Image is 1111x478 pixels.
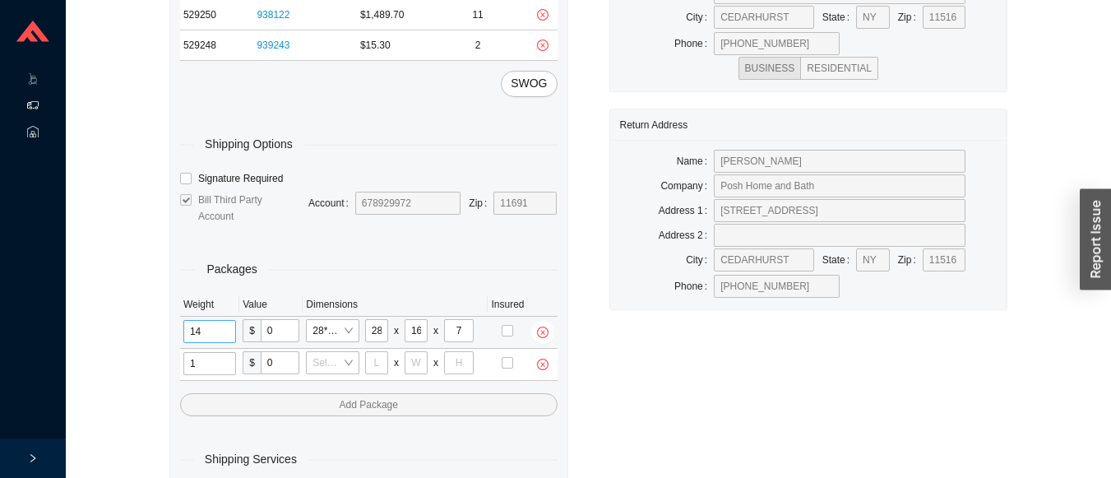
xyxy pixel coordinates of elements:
th: Insured [488,293,527,317]
label: Zip [469,192,493,215]
span: $ [243,351,261,374]
label: Address 1 [659,199,714,222]
span: RESIDENTIAL [807,63,872,74]
span: close-circle [531,327,554,338]
button: close-circle [531,321,554,344]
label: Company [660,174,714,197]
a: 939243 [257,39,289,51]
td: $15.30 [357,30,436,61]
button: close-circle [531,34,554,57]
label: Account [308,192,355,215]
a: 938122 [257,9,289,21]
label: Zip [898,6,923,29]
label: Address 2 [659,224,714,247]
th: Value [239,293,303,317]
label: City [686,6,714,29]
input: L [365,351,388,374]
label: Phone [674,275,714,298]
label: Zip [898,248,923,271]
span: close-circle [531,39,554,51]
span: Shipping Options [193,135,304,154]
span: right [28,453,38,463]
span: SWOG [511,74,547,93]
label: City [686,248,714,271]
input: H [444,351,474,374]
td: 529248 [180,30,253,61]
span: Bill Third Party Account [192,192,300,225]
input: W [405,351,428,374]
td: 2 [436,30,520,61]
button: close-circle [531,3,554,26]
div: x [433,355,438,371]
div: x [433,323,438,339]
th: Dimensions [303,293,488,317]
button: close-circle [531,353,554,376]
div: x [394,355,399,371]
input: H [444,319,474,342]
label: Name [677,150,714,173]
input: W [405,319,428,342]
div: x [394,323,399,339]
label: Phone [674,32,714,55]
th: Weight [180,293,239,317]
span: Shipping Services [193,450,308,469]
div: Return Address [620,109,998,140]
label: State [822,6,856,29]
button: SWOG [501,71,557,97]
span: BUSINESS [745,63,795,74]
span: close-circle [531,359,554,370]
input: L [365,319,388,342]
span: Packages [195,260,268,279]
span: Signature Required [192,170,289,187]
span: close-circle [531,9,554,21]
span: $ [243,319,261,342]
label: State [822,248,856,271]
